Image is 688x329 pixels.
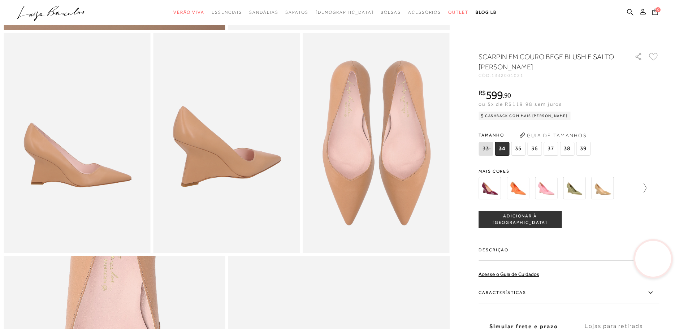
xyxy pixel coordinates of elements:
[504,91,511,99] span: 90
[173,10,204,15] span: Verão Viva
[535,177,557,199] img: SCARPIN ANABELA EM COURO ROSA CEREJEIRA
[503,92,511,99] i: ,
[479,177,501,199] img: SCARPIN ANABELA EM COURO VERNIZ MARSALA
[479,112,571,120] div: Cashback com Mais [PERSON_NAME]
[507,177,529,199] img: SCARPIN ANABELA EM COURO LARANJA SUNSET
[479,271,539,277] a: Acesse o Guia de Cuidados
[486,88,503,101] span: 599
[476,6,497,19] a: BLOG LB
[560,142,574,156] span: 38
[381,6,401,19] a: categoryNavScreenReaderText
[563,177,585,199] img: SCARPIN ANABELA EM COURO VERDE OLIVA
[479,130,592,140] span: Tamanho
[316,6,374,19] a: noSubCategoriesText
[479,52,614,72] h1: SCARPIN EM COURO BEGE BLUSH E SALTO [PERSON_NAME]
[479,240,659,261] label: Descrição
[249,6,278,19] a: categoryNavScreenReaderText
[527,142,542,156] span: 36
[479,73,623,78] div: CÓD:
[153,33,300,253] img: image
[650,8,660,18] button: 0
[495,142,509,156] span: 34
[249,10,278,15] span: Sandálias
[511,142,525,156] span: 35
[479,213,561,226] span: ADICIONAR À [GEOGRAPHIC_DATA]
[655,7,661,12] span: 0
[303,33,450,253] img: image
[408,6,441,19] a: categoryNavScreenReaderText
[479,90,486,96] i: R$
[4,33,150,253] img: image
[479,142,493,156] span: 33
[476,10,497,15] span: BLOG LB
[212,6,242,19] a: categoryNavScreenReaderText
[517,130,589,141] button: Guia de Tamanhos
[576,142,590,156] span: 39
[381,10,401,15] span: Bolsas
[316,10,374,15] span: [DEMOGRAPHIC_DATA]
[448,6,468,19] a: categoryNavScreenReaderText
[492,73,524,78] span: 1342001021
[544,142,558,156] span: 37
[479,169,659,173] span: Mais cores
[285,10,308,15] span: Sapatos
[479,101,562,107] span: ou 5x de R$119,98 sem juros
[173,6,204,19] a: categoryNavScreenReaderText
[212,10,242,15] span: Essenciais
[285,6,308,19] a: categoryNavScreenReaderText
[408,10,441,15] span: Acessórios
[479,282,659,303] label: Características
[591,177,614,199] img: SCARPIN ANABELA EM COURO VERNIZ BEGE ARGILA
[448,10,468,15] span: Outlet
[479,211,562,228] button: ADICIONAR À [GEOGRAPHIC_DATA]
